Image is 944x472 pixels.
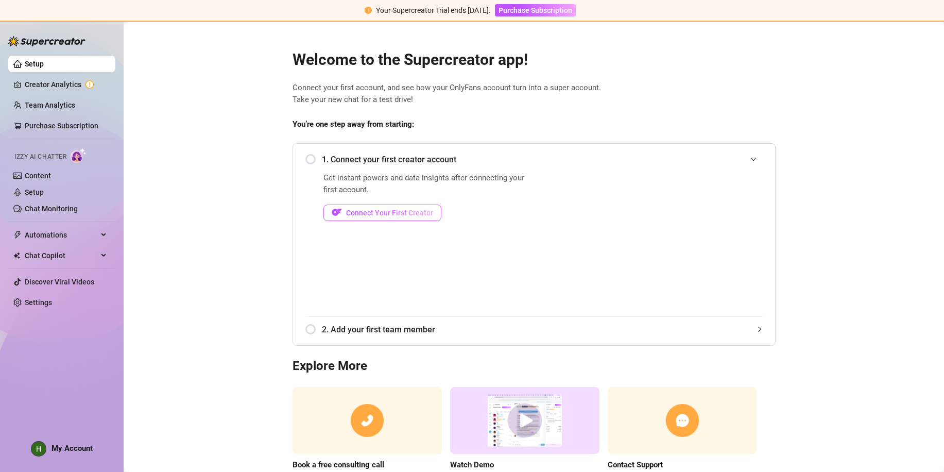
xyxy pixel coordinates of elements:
[450,460,494,469] strong: Watch Demo
[25,76,107,93] a: Creator Analytics exclamation-circle
[750,156,757,162] span: expanded
[14,152,66,162] span: Izzy AI Chatter
[305,147,763,172] div: 1. Connect your first creator account
[499,6,572,14] span: Purchase Subscription
[323,205,441,221] button: OFConnect Your First Creator
[323,205,531,221] a: OFConnect Your First Creator
[25,122,98,130] a: Purchase Subscription
[757,326,763,332] span: collapsed
[495,4,576,16] button: Purchase Subscription
[25,205,78,213] a: Chat Monitoring
[13,231,22,239] span: thunderbolt
[25,278,94,286] a: Discover Viral Videos
[293,358,776,375] h3: Explore More
[25,101,75,109] a: Team Analytics
[293,387,442,454] img: consulting call
[31,442,46,456] img: ACg8ocJz5LSUH3-Ln86Plac_xcwODAWBnGGbfcYIJeb2tk_dAHZ2fw=s96-c
[8,36,85,46] img: logo-BBDzfeDw.svg
[25,298,52,307] a: Settings
[25,60,44,68] a: Setup
[376,6,491,14] span: Your Supercreator Trial ends [DATE].
[323,172,531,196] span: Get instant powers and data insights after connecting your first account.
[365,7,372,14] span: exclamation-circle
[322,323,763,336] span: 2. Add your first team member
[293,460,384,469] strong: Book a free consulting call
[495,6,576,14] a: Purchase Subscription
[346,209,433,217] span: Connect Your First Creator
[25,188,44,196] a: Setup
[25,172,51,180] a: Content
[293,120,414,129] strong: You’re one step away from starting:
[608,460,663,469] strong: Contact Support
[332,207,342,217] img: OF
[71,148,87,163] img: AI Chatter
[52,444,93,453] span: My Account
[608,387,757,454] img: contact support
[305,317,763,342] div: 2. Add your first team member
[450,387,599,454] img: supercreator demo
[293,50,776,70] h2: Welcome to the Supercreator app!
[25,247,98,264] span: Chat Copilot
[322,153,763,166] span: 1. Connect your first creator account
[557,172,763,304] iframe: Add Creators
[13,252,20,259] img: Chat Copilot
[25,227,98,243] span: Automations
[293,82,776,106] span: Connect your first account, and see how your OnlyFans account turn into a super account. Take you...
